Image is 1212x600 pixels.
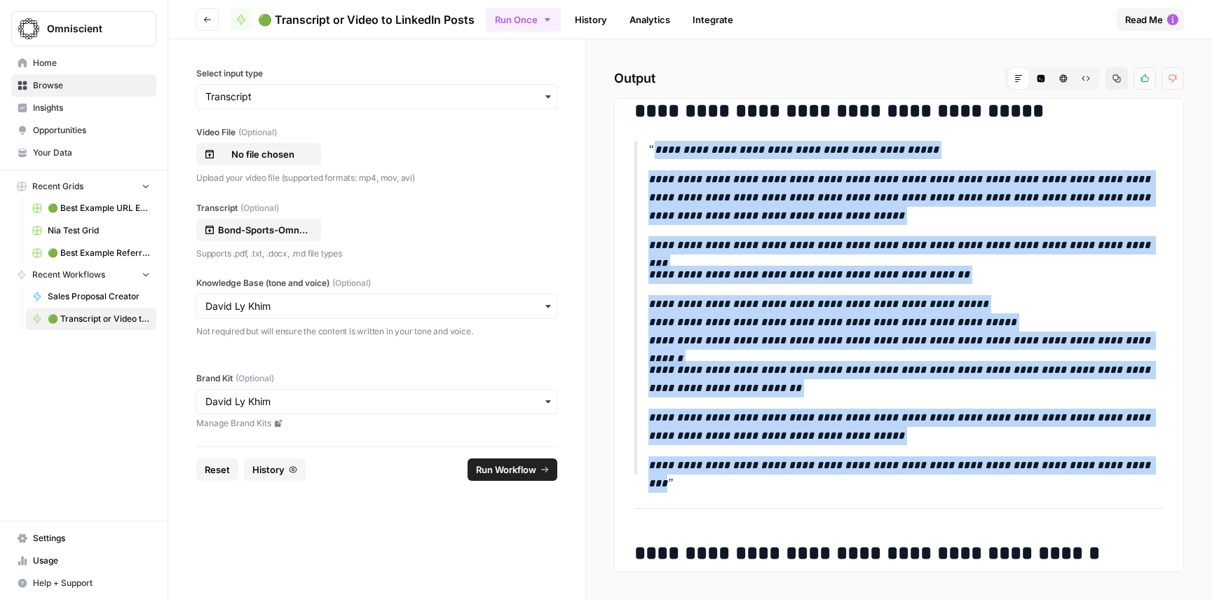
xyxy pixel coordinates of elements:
a: Home [11,52,156,74]
span: Your Data [33,146,150,159]
a: Settings [11,527,156,550]
span: (Optional) [332,277,371,289]
span: 🟢 Best Example Referring Domains Finder Grid (1) [48,247,150,259]
span: 🟢 Transcript or Video to LinkedIn Posts [48,313,150,325]
a: 🟢 Transcript or Video to LinkedIn Posts [230,8,475,31]
h2: Output [614,67,1184,90]
a: Opportunities [11,119,156,142]
a: Analytics [621,8,679,31]
p: Upload your video file (supported formats: mp4, mov, avi) [196,171,557,185]
button: No file chosen [196,143,321,165]
span: Sales Proposal Creator [48,290,150,303]
input: Transcript [205,90,548,104]
span: Settings [33,532,150,545]
span: History [252,463,285,477]
span: Nia Test Grid [48,224,150,237]
span: Reset [205,463,230,477]
a: Integrate [684,8,742,31]
span: Usage [33,554,150,567]
a: Manage Brand Kits [196,417,557,430]
a: Your Data [11,142,156,164]
button: Bond-Sports-Omniscient-SEO-GEO-Consultation-ae463ed7-0ab9.pdf [196,219,321,241]
span: Opportunities [33,124,150,137]
button: History [244,458,306,481]
a: 🟢 Best Example URL Extractor Grid (3) [26,197,156,219]
p: No file chosen [218,147,308,161]
a: 🟢 Transcript or Video to LinkedIn Posts [26,308,156,330]
span: Help + Support [33,577,150,589]
p: Bond-Sports-Omniscient-SEO-GEO-Consultation-ae463ed7-0ab9.pdf [218,223,308,237]
button: Recent Workflows [11,264,156,285]
span: Recent Grids [32,180,83,193]
label: Video File [196,126,557,139]
label: Select input type [196,67,557,80]
span: Recent Workflows [32,268,105,281]
span: Insights [33,102,150,114]
button: Run Workflow [468,458,557,481]
span: Read Me [1125,13,1163,27]
p: Not required but will ensure the content is written in your tone and voice. [196,325,557,339]
p: Supports .pdf, .txt, .docx, .md file types [196,247,557,261]
a: History [566,8,615,31]
a: Browse [11,74,156,97]
button: Workspace: Omniscient [11,11,156,46]
span: 🟢 Best Example URL Extractor Grid (3) [48,202,150,214]
label: Brand Kit [196,372,557,385]
button: Read Me [1117,8,1184,31]
a: Nia Test Grid [26,219,156,242]
button: Reset [196,458,238,481]
label: Knowledge Base (tone and voice) [196,277,557,289]
input: David Ly Khim [205,299,548,313]
span: Run Workflow [476,463,536,477]
a: Usage [11,550,156,572]
label: Transcript [196,202,557,214]
span: (Optional) [238,126,277,139]
span: Browse [33,79,150,92]
span: Omniscient [47,22,132,36]
span: 🟢 Transcript or Video to LinkedIn Posts [258,11,475,28]
a: Insights [11,97,156,119]
a: Sales Proposal Creator [26,285,156,308]
button: Run Once [486,8,561,32]
input: David Ly Khim [205,395,548,409]
span: (Optional) [236,372,274,385]
button: Recent Grids [11,176,156,197]
img: Omniscient Logo [16,16,41,41]
button: Help + Support [11,572,156,594]
span: (Optional) [240,202,279,214]
span: Home [33,57,150,69]
a: 🟢 Best Example Referring Domains Finder Grid (1) [26,242,156,264]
